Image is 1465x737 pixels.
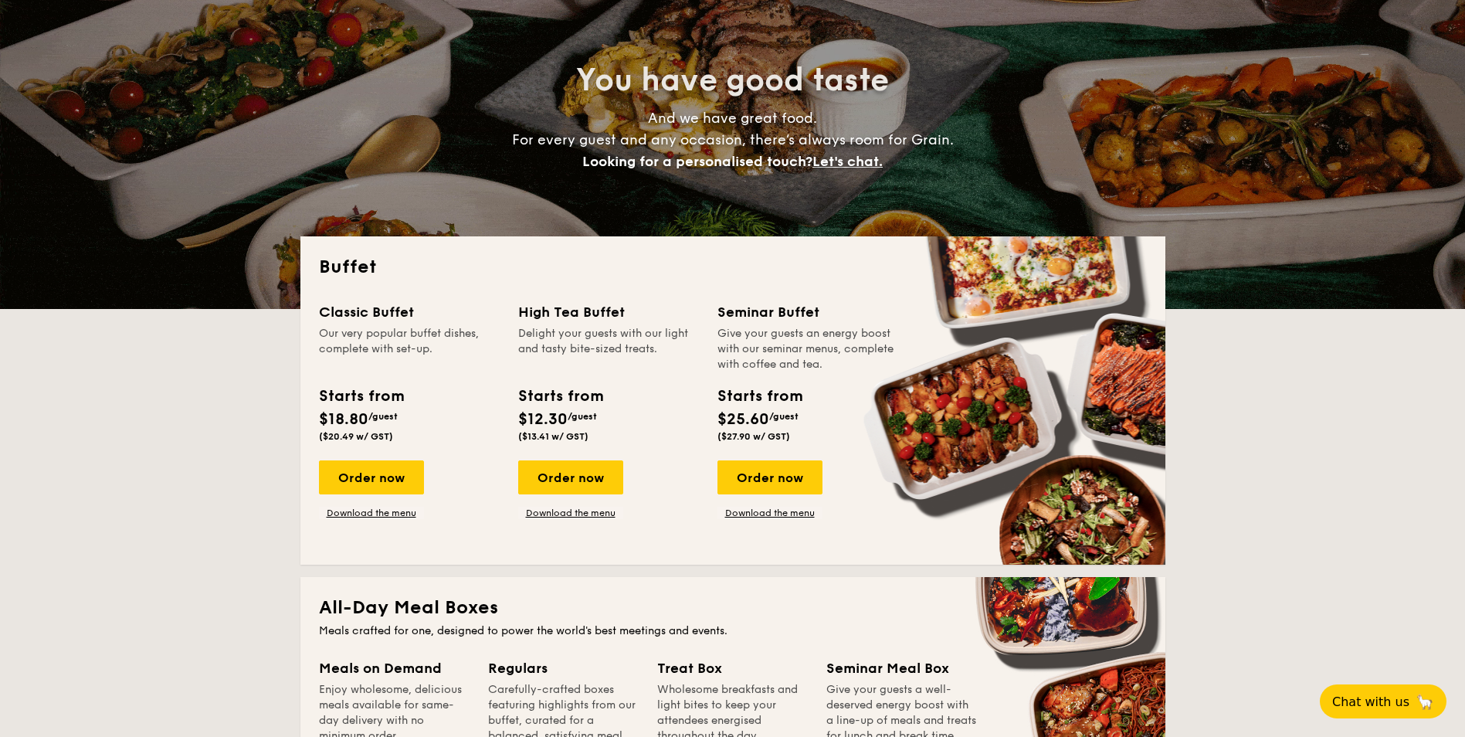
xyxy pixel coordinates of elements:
span: You have good taste [576,62,889,99]
div: Give your guests an energy boost with our seminar menus, complete with coffee and tea. [717,326,898,372]
a: Download the menu [319,507,424,519]
div: Classic Buffet [319,301,500,323]
span: Let's chat. [812,153,883,170]
a: Download the menu [518,507,623,519]
span: Looking for a personalised touch? [582,153,812,170]
h2: All-Day Meal Boxes [319,596,1147,620]
span: ($20.49 w/ GST) [319,431,393,442]
div: Starts from [717,385,802,408]
span: And we have great food. For every guest and any occasion, there’s always room for Grain. [512,110,954,170]
div: High Tea Buffet [518,301,699,323]
span: Chat with us [1332,695,1409,709]
span: /guest [368,411,398,422]
div: Regulars [488,657,639,679]
div: Meals on Demand [319,657,470,679]
span: 🦙 [1416,693,1434,711]
span: /guest [568,411,597,422]
div: Order now [717,460,822,494]
a: Download the menu [717,507,822,519]
div: Seminar Buffet [717,301,898,323]
div: Treat Box [657,657,808,679]
span: $18.80 [319,410,368,429]
div: Seminar Meal Box [826,657,977,679]
span: $12.30 [518,410,568,429]
div: Order now [518,460,623,494]
span: $25.60 [717,410,769,429]
span: ($27.90 w/ GST) [717,431,790,442]
h2: Buffet [319,255,1147,280]
button: Chat with us🦙 [1320,684,1446,718]
div: Delight your guests with our light and tasty bite-sized treats. [518,326,699,372]
div: Starts from [518,385,602,408]
div: Order now [319,460,424,494]
span: /guest [769,411,799,422]
div: Meals crafted for one, designed to power the world's best meetings and events. [319,623,1147,639]
div: Starts from [319,385,403,408]
div: Our very popular buffet dishes, complete with set-up. [319,326,500,372]
span: ($13.41 w/ GST) [518,431,588,442]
